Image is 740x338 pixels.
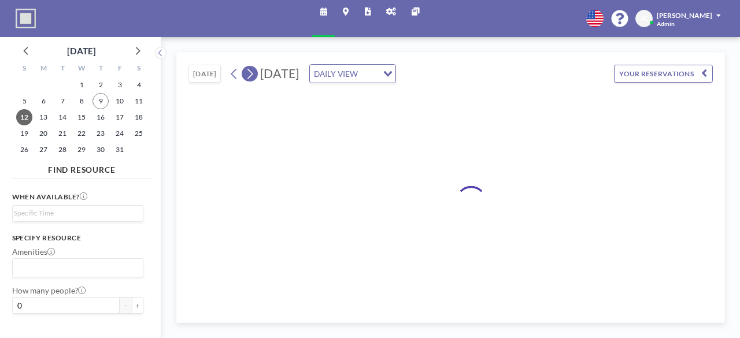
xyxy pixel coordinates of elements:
[260,66,299,81] span: [DATE]
[12,161,151,174] h4: FIND RESOURCE
[92,109,109,125] span: Thursday, October 16, 2025
[132,297,144,314] button: +
[361,67,376,80] input: Search for option
[73,109,90,125] span: Wednesday, October 15, 2025
[15,62,34,77] div: S
[12,285,86,295] label: How many people?
[92,93,109,109] span: Thursday, October 9, 2025
[129,62,149,77] div: S
[54,142,71,158] span: Tuesday, October 28, 2025
[16,93,32,109] span: Sunday, October 5, 2025
[188,65,221,83] button: [DATE]
[131,125,147,142] span: Saturday, October 25, 2025
[73,93,90,109] span: Wednesday, October 8, 2025
[310,65,395,83] div: Search for option
[54,93,71,109] span: Tuesday, October 7, 2025
[13,259,143,277] div: Search for option
[110,62,129,77] div: F
[54,109,71,125] span: Tuesday, October 14, 2025
[12,247,55,257] label: Amenities
[73,142,90,158] span: Wednesday, October 29, 2025
[131,77,147,93] span: Saturday, October 4, 2025
[35,93,51,109] span: Monday, October 6, 2025
[92,77,109,93] span: Thursday, October 2, 2025
[112,109,128,125] span: Friday, October 17, 2025
[67,43,96,59] div: [DATE]
[73,125,90,142] span: Wednesday, October 22, 2025
[73,77,90,93] span: Wednesday, October 1, 2025
[131,109,147,125] span: Saturday, October 18, 2025
[14,208,137,219] input: Search for option
[35,142,51,158] span: Monday, October 27, 2025
[35,125,51,142] span: Monday, October 20, 2025
[72,62,91,77] div: W
[657,11,712,20] span: [PERSON_NAME]
[16,142,32,158] span: Sunday, October 26, 2025
[53,62,72,77] div: T
[112,93,128,109] span: Friday, October 10, 2025
[112,77,128,93] span: Friday, October 3, 2025
[112,125,128,142] span: Friday, October 24, 2025
[92,125,109,142] span: Thursday, October 23, 2025
[92,142,109,158] span: Thursday, October 30, 2025
[16,109,32,125] span: Sunday, October 12, 2025
[13,206,143,221] div: Search for option
[14,261,137,274] input: Search for option
[34,62,53,77] div: M
[54,125,71,142] span: Tuesday, October 21, 2025
[112,142,128,158] span: Friday, October 31, 2025
[35,109,51,125] span: Monday, October 13, 2025
[120,297,132,314] button: -
[657,20,675,28] span: Admin
[614,65,713,83] button: YOUR RESERVATIONS
[312,67,360,80] span: DAILY VIEW
[91,62,110,77] div: T
[16,9,35,28] img: organization-logo
[16,125,32,142] span: Sunday, October 19, 2025
[641,14,648,23] span: JC
[131,93,147,109] span: Saturday, October 11, 2025
[12,234,144,243] h3: Specify resource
